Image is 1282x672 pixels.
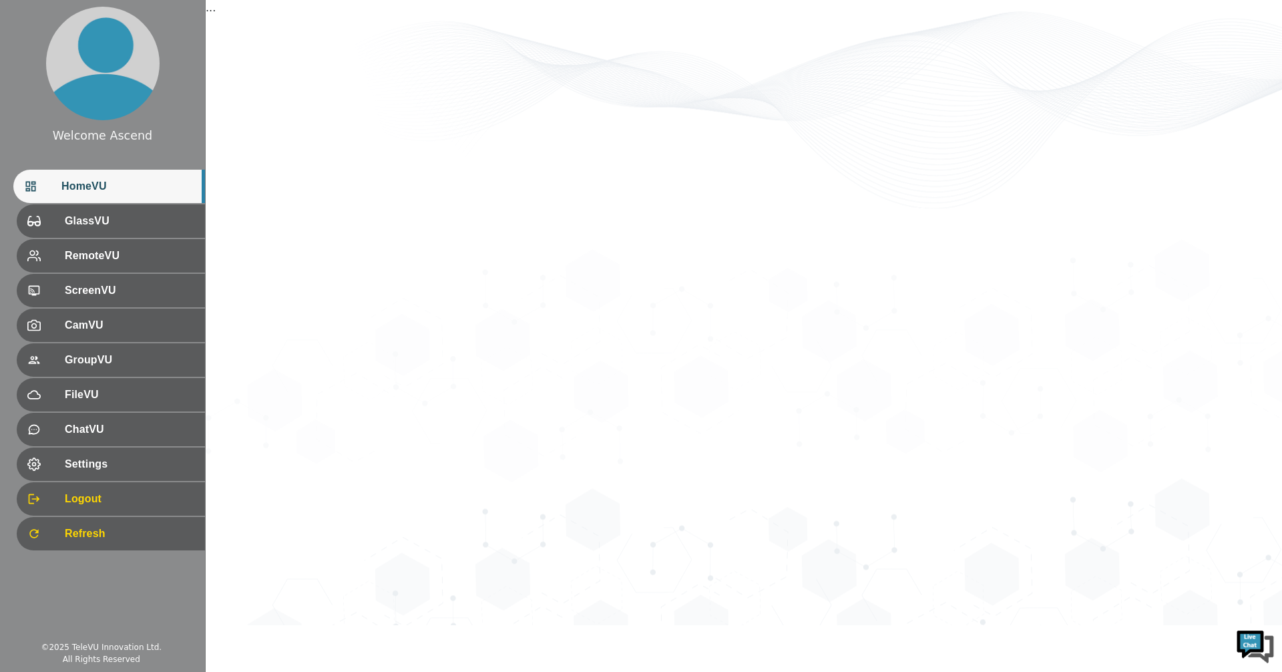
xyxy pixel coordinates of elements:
span: FileVU [65,387,194,403]
div: HomeVU [13,170,205,203]
span: GroupVU [65,352,194,368]
span: ChatVU [65,422,194,438]
img: Chat Widget [1235,625,1275,665]
div: ChatVU [17,413,205,446]
span: Logout [65,491,194,507]
span: RemoteVU [65,248,194,264]
span: Settings [65,456,194,472]
div: CamVU [17,309,205,342]
div: ScreenVU [17,274,205,307]
span: GlassVU [65,213,194,229]
div: All Rights Reserved [63,653,140,665]
img: profile.png [46,7,160,120]
div: Logout [17,482,205,516]
span: HomeVU [61,178,194,194]
span: Refresh [65,526,194,542]
div: FileVU [17,378,205,411]
div: Refresh [17,517,205,550]
span: CamVU [65,317,194,333]
div: GroupVU [17,343,205,377]
div: GlassVU [17,204,205,238]
div: Settings [17,448,205,481]
div: © 2025 TeleVU Innovation Ltd. [41,641,162,653]
span: ScreenVU [65,283,194,299]
div: Welcome Ascend [53,127,152,144]
div: RemoteVU [17,239,205,273]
